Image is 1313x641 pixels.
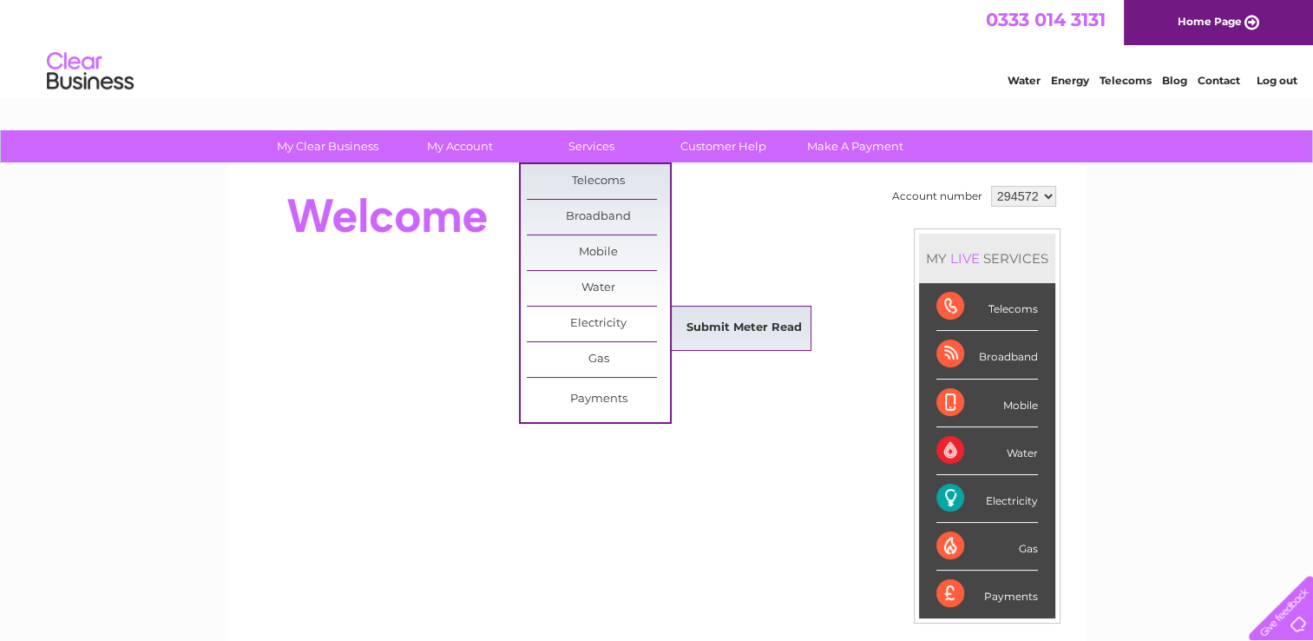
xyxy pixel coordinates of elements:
[1051,74,1089,87] a: Energy
[46,45,135,98] img: logo.png
[888,182,987,211] td: Account number
[527,235,670,270] a: Mobile
[936,571,1038,618] div: Payments
[527,307,670,341] a: Electricity
[1008,74,1041,87] a: Water
[936,523,1038,571] div: Gas
[936,475,1038,523] div: Electricity
[936,380,1038,427] div: Mobile
[1162,74,1187,87] a: Blog
[520,130,663,162] a: Services
[947,250,983,267] div: LIVE
[936,427,1038,475] div: Water
[527,200,670,235] a: Broadband
[247,10,1067,84] div: Clear Business is a trading name of Verastar Limited (registered in [GEOGRAPHIC_DATA] No. 3667643...
[527,164,670,199] a: Telecoms
[652,130,795,162] a: Customer Help
[1256,74,1297,87] a: Log out
[986,9,1106,30] a: 0333 014 3131
[936,283,1038,331] div: Telecoms
[1100,74,1152,87] a: Telecoms
[784,130,927,162] a: Make A Payment
[527,342,670,377] a: Gas
[673,311,816,346] a: Submit Meter Read
[527,382,670,417] a: Payments
[527,271,670,306] a: Water
[1198,74,1240,87] a: Contact
[919,234,1055,283] div: MY SERVICES
[936,331,1038,379] div: Broadband
[256,130,399,162] a: My Clear Business
[388,130,531,162] a: My Account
